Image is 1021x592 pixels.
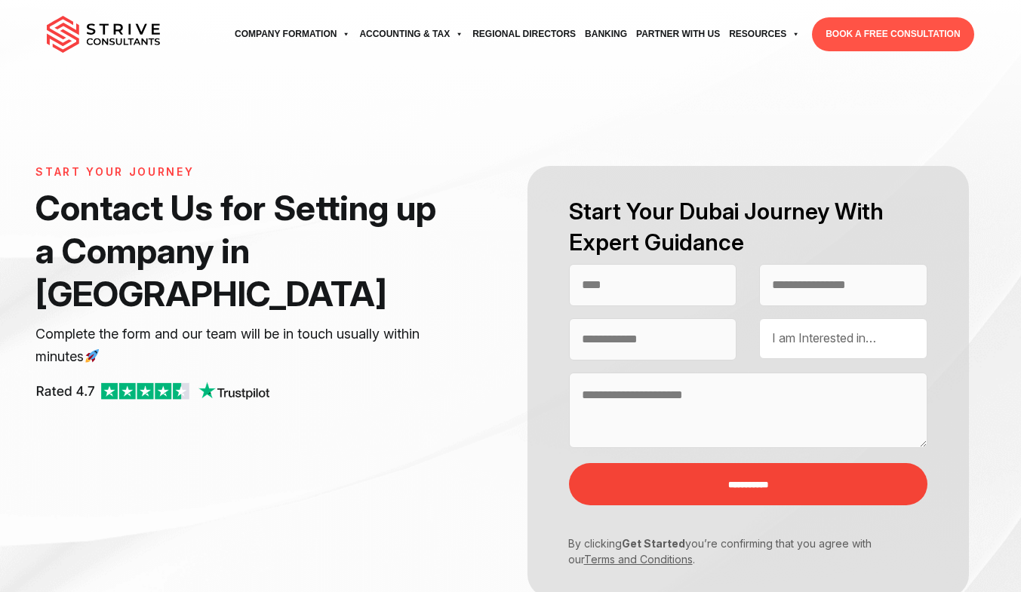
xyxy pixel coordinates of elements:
[772,330,876,345] span: I am Interested in…
[558,535,916,567] p: By clicking you’re confirming that you agree with our .
[724,14,804,55] a: Resources
[468,14,580,55] a: Regional Directors
[230,14,355,55] a: Company Formation
[569,196,927,258] h2: Start Your Dubai Journey With Expert Guidance
[35,323,444,368] p: Complete the form and our team will be in touch usually within minutes
[812,17,973,51] a: BOOK A FREE CONSULTATION
[632,14,724,55] a: Partner with Us
[580,14,632,55] a: Banking
[35,186,444,315] h1: Contact Us for Setting up a Company in [GEOGRAPHIC_DATA]
[47,16,160,54] img: main-logo.svg
[355,14,468,55] a: Accounting & Tax
[35,166,444,179] h6: START YOUR JOURNEY
[622,537,685,550] strong: Get Started
[584,553,693,566] a: Terms and Conditions
[85,349,99,363] img: 🚀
